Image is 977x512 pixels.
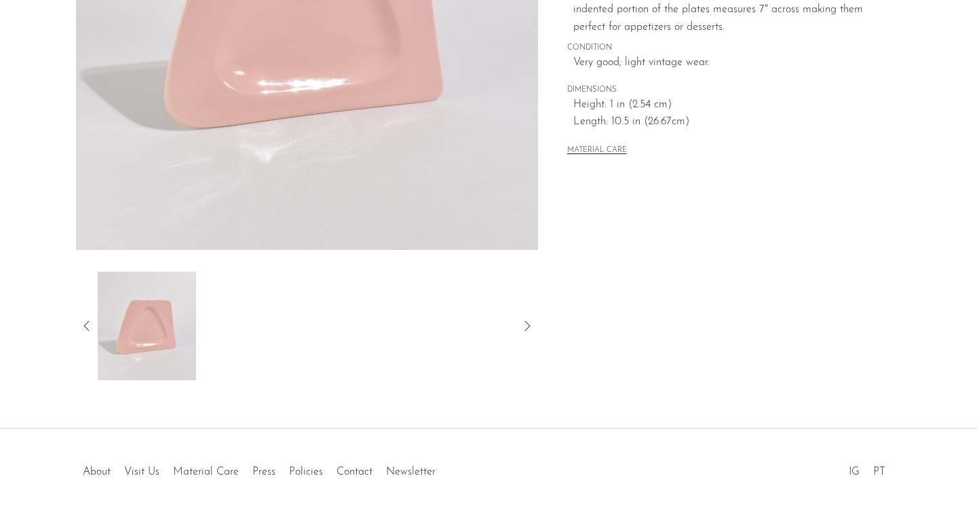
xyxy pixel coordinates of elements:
[842,456,892,481] ul: Social Medias
[83,467,111,477] a: About
[573,54,873,72] span: Very good; light vintage wear.
[289,467,323,477] a: Policies
[573,96,873,114] span: Height: 1 in (2.54 cm)
[173,467,239,477] a: Material Care
[873,467,885,477] a: PT
[252,467,275,477] a: Press
[76,456,442,481] ul: Quick links
[337,467,372,477] a: Contact
[124,467,159,477] a: Visit Us
[98,272,196,380] img: Glossy Pink Plate Set
[567,146,627,156] button: MATERIAL CARE
[567,84,873,96] span: DIMENSIONS
[849,467,860,477] a: IG
[567,42,873,54] span: CONDITION
[573,113,873,131] span: Length: 10.5 in (26.67cm)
